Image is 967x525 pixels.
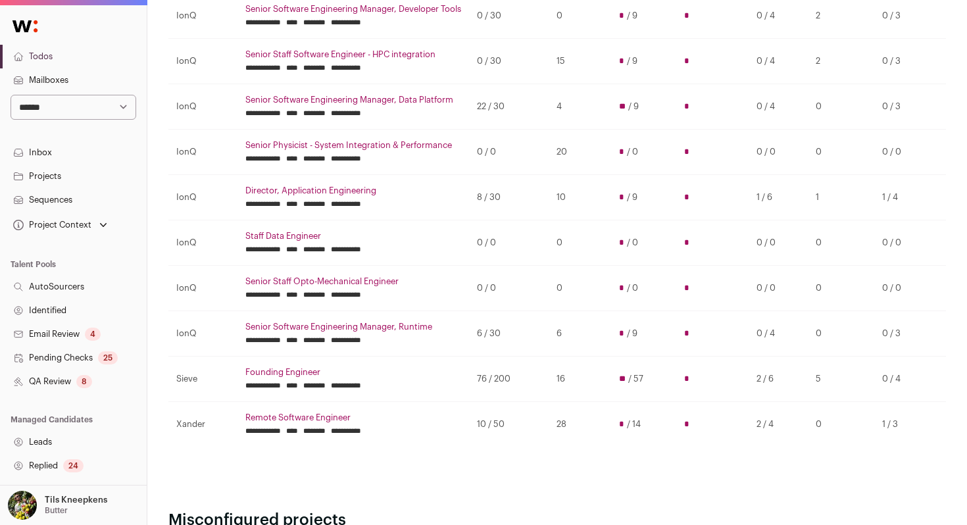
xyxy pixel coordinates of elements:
span: / 14 [627,419,641,430]
td: 0 / 3 [874,84,930,130]
a: Remote Software Engineer [245,413,461,423]
td: 4 [549,84,611,130]
td: 76 / 200 [469,357,549,402]
td: 2 [808,39,874,84]
a: Senior Staff Opto-Mechanical Engineer [245,276,461,287]
button: Open dropdown [5,491,110,520]
a: Senior Staff Software Engineer - HPC integration [245,49,461,60]
td: 15 [549,39,611,84]
a: Senior Software Engineering Manager, Runtime [245,322,461,332]
a: Founding Engineer [245,367,461,378]
td: IonQ [168,84,237,130]
td: 0 / 4 [749,39,808,84]
span: / 9 [628,101,639,112]
td: 2 / 6 [749,357,808,402]
td: 0 / 3 [874,311,930,357]
td: 0 [808,311,874,357]
td: 1 / 3 [874,402,930,447]
td: 0 / 4 [874,357,930,402]
td: 1 / 6 [749,175,808,220]
div: 25 [98,351,118,364]
td: 8 / 30 [469,175,549,220]
td: 0 [808,84,874,130]
td: 0 / 0 [469,130,549,175]
td: 0 / 0 [749,266,808,311]
td: IonQ [168,220,237,266]
td: 20 [549,130,611,175]
a: Staff Data Engineer [245,231,461,241]
td: 28 [549,402,611,447]
td: 0 [808,220,874,266]
p: Tils Kneepkens [45,495,107,505]
td: Xander [168,402,237,447]
td: 10 [549,175,611,220]
span: / 0 [627,147,638,157]
td: 0 / 0 [874,220,930,266]
td: IonQ [168,39,237,84]
a: Senior Software Engineering Manager, Developer Tools [245,4,461,14]
td: 16 [549,357,611,402]
td: 0 / 4 [749,84,808,130]
td: 1 [808,175,874,220]
td: 10 / 50 [469,402,549,447]
img: 6689865-medium_jpg [8,491,37,520]
div: 4 [85,328,101,341]
td: 0 / 30 [469,39,549,84]
td: Sieve [168,357,237,402]
td: 0 / 0 [469,220,549,266]
td: 0 [549,220,611,266]
td: 2 / 4 [749,402,808,447]
td: 0 / 0 [874,130,930,175]
td: 0 / 0 [749,130,808,175]
span: / 9 [627,192,637,203]
td: 0 / 0 [749,220,808,266]
td: 0 / 0 [874,266,930,311]
td: IonQ [168,311,237,357]
span: / 9 [627,56,637,66]
button: Open dropdown [11,216,110,234]
div: Project Context [11,220,91,230]
span: / 9 [627,11,637,21]
a: Director, Application Engineering [245,186,461,196]
td: 0 [808,266,874,311]
span: / 57 [628,374,643,384]
td: IonQ [168,130,237,175]
td: 22 / 30 [469,84,549,130]
td: IonQ [168,266,237,311]
td: 5 [808,357,874,402]
td: 0 [808,130,874,175]
td: 0 [808,402,874,447]
td: 6 / 30 [469,311,549,357]
td: IonQ [168,175,237,220]
span: / 0 [627,283,638,293]
span: / 9 [627,328,637,339]
div: 24 [63,459,84,472]
td: 0 [549,266,611,311]
td: 0 / 0 [469,266,549,311]
td: 0 / 3 [874,39,930,84]
p: Butter [45,505,68,516]
img: Wellfound [5,13,45,39]
td: 0 / 4 [749,311,808,357]
div: 8 [76,375,92,388]
a: Senior Physicist - System Integration & Performance [245,140,461,151]
td: 1 / 4 [874,175,930,220]
a: Senior Software Engineering Manager, Data Platform [245,95,461,105]
span: / 0 [627,238,638,248]
td: 6 [549,311,611,357]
